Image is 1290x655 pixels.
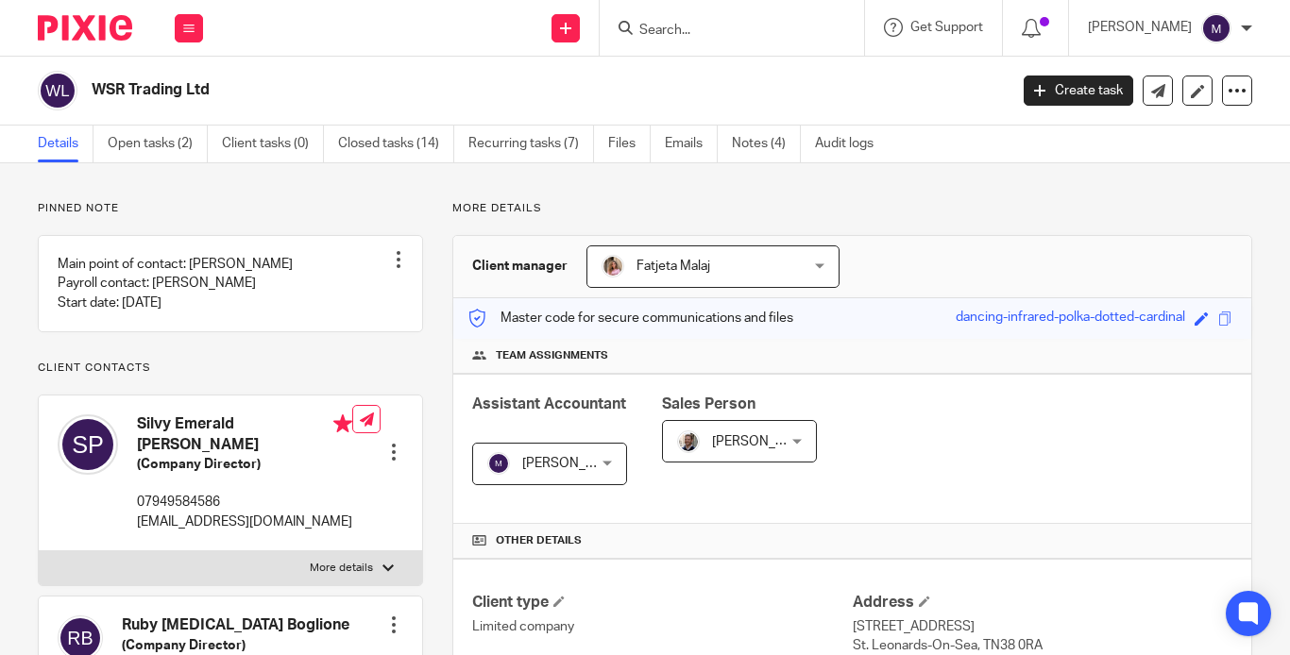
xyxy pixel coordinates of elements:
a: Closed tasks (14) [338,126,454,162]
h2: WSR Trading Ltd [92,80,815,100]
a: Open tasks (2) [108,126,208,162]
img: Matt%20Circle.png [677,430,700,453]
i: Primary [333,414,352,433]
img: svg%3E [58,414,118,475]
p: Client contacts [38,361,423,376]
a: Client tasks (0) [222,126,324,162]
span: Sales Person [662,396,755,411]
h4: Client type [472,593,852,613]
a: Details [38,126,93,162]
h4: Ruby [MEDICAL_DATA] Boglione [122,615,349,635]
a: Recurring tasks (7) [468,126,594,162]
img: svg%3E [1201,13,1231,43]
h4: Silvy Emerald [PERSON_NAME] [137,414,352,455]
span: Other details [496,533,582,548]
input: Search [637,23,807,40]
img: svg%3E [487,452,510,475]
span: [PERSON_NAME] [522,457,626,470]
p: Pinned note [38,201,423,216]
h5: (Company Director) [122,636,349,655]
p: More details [310,561,373,576]
img: Pixie [38,15,132,41]
span: [PERSON_NAME] [712,435,816,448]
img: MicrosoftTeams-image%20(5).png [602,255,624,277]
a: Notes (4) [732,126,801,162]
p: Master code for secure communications and files [467,309,793,327]
p: [STREET_ADDRESS] [853,617,1232,636]
a: Emails [665,126,718,162]
p: 07949584586 [137,493,352,512]
span: Fatjeta Malaj [637,260,710,273]
h3: Client manager [472,257,568,276]
a: Create task [1024,76,1133,106]
p: More details [452,201,1252,216]
h5: (Company Director) [137,455,352,474]
h4: Address [853,593,1232,613]
p: [PERSON_NAME] [1088,18,1192,37]
a: Audit logs [815,126,888,162]
p: [EMAIL_ADDRESS][DOMAIN_NAME] [137,512,352,531]
span: Get Support [910,21,983,34]
span: Assistant Accountant [472,396,626,411]
div: dancing-infrared-polka-dotted-cardinal [956,308,1185,329]
span: Team assignments [496,348,608,363]
a: Files [608,126,651,162]
p: Limited company [472,617,852,636]
p: St. Leonards-On-Sea, TN38 0RA [853,636,1232,655]
img: svg%3E [38,71,77,110]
